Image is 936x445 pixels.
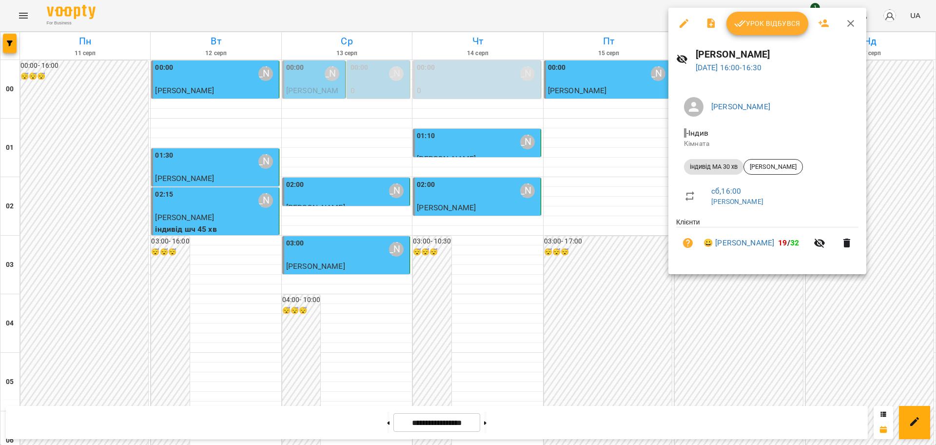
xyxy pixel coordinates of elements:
[744,162,802,171] span: [PERSON_NAME]
[703,237,774,249] a: 😀 [PERSON_NAME]
[711,186,741,196] a: сб , 16:00
[684,128,710,138] span: - Індив
[790,238,799,247] span: 32
[676,217,858,263] ul: Клієнти
[743,159,803,175] div: [PERSON_NAME]
[778,238,787,247] span: 19
[696,47,858,62] h6: [PERSON_NAME]
[684,162,743,171] span: індивід МА 30 хв
[696,63,762,72] a: [DATE] 16:00-16:30
[684,139,851,149] p: Кімната
[711,198,763,205] a: [PERSON_NAME]
[676,231,700,255] button: Візит ще не сплачено. Додати оплату?
[734,18,800,29] span: Урок відбувся
[726,12,808,35] button: Урок відбувся
[711,102,770,111] a: [PERSON_NAME]
[778,238,799,247] b: /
